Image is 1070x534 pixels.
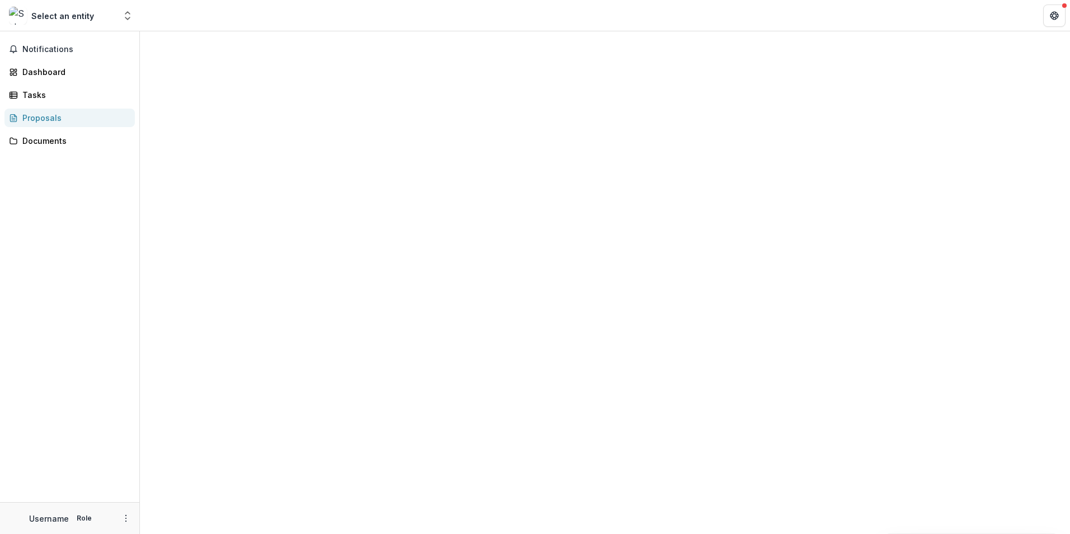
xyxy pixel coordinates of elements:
a: Proposals [4,109,135,127]
div: Documents [22,135,126,147]
button: Open entity switcher [120,4,135,27]
div: Dashboard [22,66,126,78]
a: Tasks [4,86,135,104]
img: Select an entity [9,7,27,25]
div: Proposals [22,112,126,124]
p: Username [29,513,69,524]
button: Notifications [4,40,135,58]
div: Select an entity [31,10,94,22]
p: Role [73,513,95,523]
div: Tasks [22,89,126,101]
span: Notifications [22,45,130,54]
a: Dashboard [4,63,135,81]
button: More [119,512,133,525]
button: Get Help [1043,4,1066,27]
a: Documents [4,132,135,150]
